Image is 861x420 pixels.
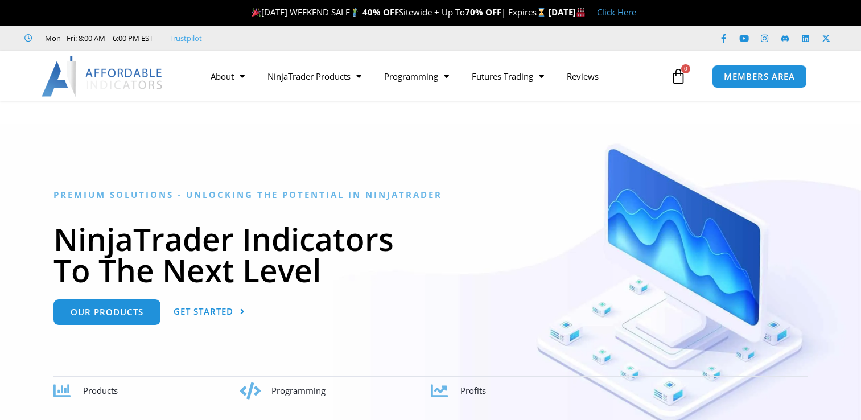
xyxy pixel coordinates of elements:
img: ⌛ [537,8,546,17]
strong: 70% OFF [465,6,501,18]
a: 0 [653,60,703,93]
span: Mon - Fri: 8:00 AM – 6:00 PM EST [42,31,153,45]
h6: Premium Solutions - Unlocking the Potential in NinjaTrader [53,190,808,200]
img: 🏌️‍♂️ [351,8,359,17]
span: MEMBERS AREA [724,72,795,81]
img: LogoAI | Affordable Indicators – NinjaTrader [42,56,164,97]
span: Get Started [174,307,233,316]
span: 0 [681,64,690,73]
img: 🏭 [576,8,585,17]
a: Our Products [53,299,160,325]
a: About [199,63,256,89]
h1: NinjaTrader Indicators To The Next Level [53,223,808,286]
strong: 40% OFF [362,6,399,18]
a: Get Started [174,299,245,325]
a: Reviews [555,63,610,89]
nav: Menu [199,63,668,89]
a: NinjaTrader Products [256,63,373,89]
strong: [DATE] [549,6,586,18]
img: 🎉 [252,8,261,17]
span: Products [83,385,118,396]
span: Profits [460,385,486,396]
a: Programming [373,63,460,89]
a: MEMBERS AREA [712,65,807,88]
span: Our Products [71,308,143,316]
a: Trustpilot [169,31,202,45]
a: Futures Trading [460,63,555,89]
a: Click Here [597,6,636,18]
span: [DATE] WEEKEND SALE Sitewide + Up To | Expires [249,6,548,18]
span: Programming [271,385,326,396]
